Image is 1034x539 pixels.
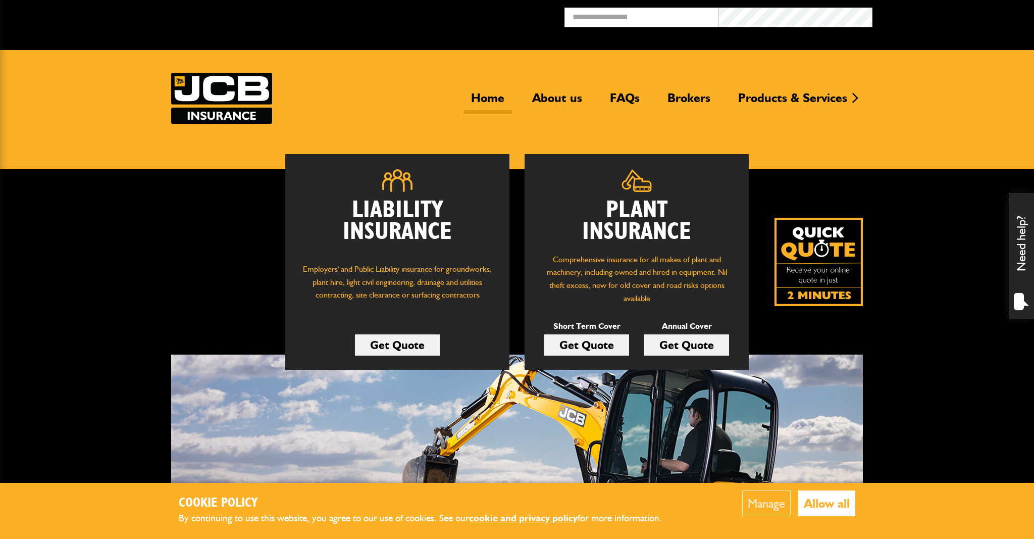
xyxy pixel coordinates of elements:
[463,90,512,114] a: Home
[525,90,590,114] a: About us
[300,200,494,253] h2: Liability Insurance
[774,218,863,306] a: Get your insurance quote isn just 2-minutes
[540,200,734,243] h2: Plant Insurance
[660,90,718,114] a: Brokers
[644,320,729,333] p: Annual Cover
[1009,193,1034,319] div: Need help?
[355,334,440,356] a: Get Quote
[540,253,734,305] p: Comprehensive insurance for all makes of plant and machinery, including owned and hired in equipm...
[742,491,791,516] button: Manage
[602,90,647,114] a: FAQs
[798,491,855,516] button: Allow all
[872,8,1026,23] button: Broker Login
[300,263,494,311] p: Employers' and Public Liability insurance for groundworks, plant hire, light civil engineering, d...
[544,334,629,356] a: Get Quote
[171,73,272,124] a: JCB Insurance Services
[171,73,272,124] img: JCB Insurance Services logo
[179,511,679,526] p: By continuing to use this website, you agree to our use of cookies. See our for more information.
[469,512,578,524] a: cookie and privacy policy
[774,218,863,306] img: Quick Quote
[644,334,729,356] a: Get Quote
[179,496,679,511] h2: Cookie Policy
[731,90,855,114] a: Products & Services
[544,320,629,333] p: Short Term Cover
